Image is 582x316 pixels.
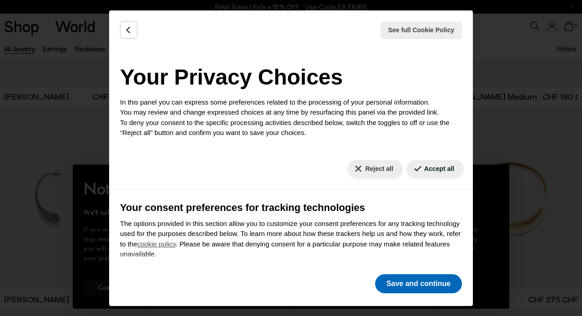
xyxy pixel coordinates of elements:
p: In this panel you can express some preferences related to the processing of your personal informa... [120,97,462,138]
button: Accept all [406,160,464,178]
button: Back [120,21,137,39]
button: Save and continue [375,274,462,293]
h3: Your consent preferences for tracking technologies [120,200,462,215]
p: The options provided in this section allow you to customize your consent preferences for any trac... [120,219,462,260]
button: Reject all [347,160,402,178]
button: See full Cookie Policy [381,21,462,39]
a: cookie policy - link opens in a new tab [137,240,176,248]
span: See full Cookie Policy [388,25,455,35]
h2: Your Privacy Choices [120,61,462,94]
